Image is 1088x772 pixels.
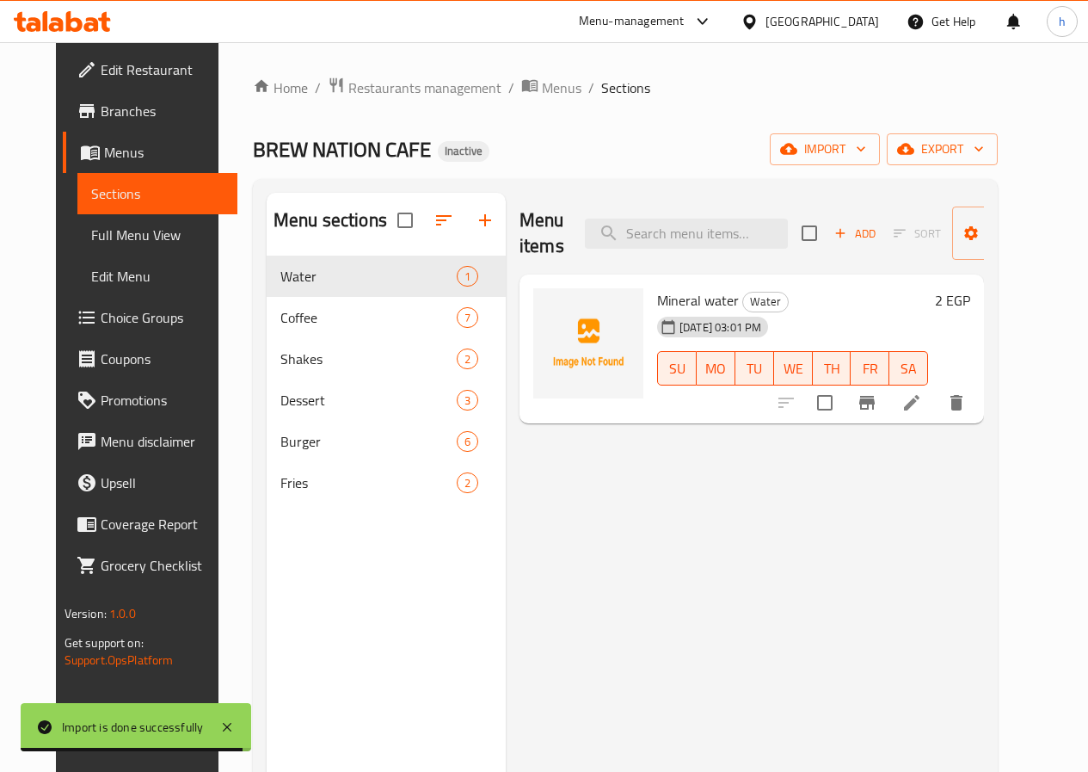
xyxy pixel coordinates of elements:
[813,351,851,386] button: TH
[253,77,308,98] a: Home
[887,133,998,165] button: export
[820,356,845,381] span: TH
[280,266,457,287] span: Water
[846,382,888,423] button: Branch-specific-item
[267,338,506,380] div: Shakes2
[588,77,594,98] li: /
[101,555,224,576] span: Grocery Checklist
[601,77,650,98] span: Sections
[936,382,977,423] button: delete
[765,12,879,31] div: [GEOGRAPHIC_DATA]
[280,431,457,452] span: Burger
[63,462,237,503] a: Upsell
[770,133,880,165] button: import
[665,356,690,381] span: SU
[101,349,224,369] span: Coupons
[63,90,237,132] a: Branches
[882,220,952,247] span: Select section first
[827,220,882,247] span: Add item
[63,421,237,462] a: Menu disclaimer
[457,307,478,328] div: items
[101,472,224,493] span: Upsell
[832,224,878,244] span: Add
[280,307,457,328] span: Coffee
[1059,12,1066,31] span: h
[533,288,643,398] img: Mineral water
[77,173,237,214] a: Sections
[896,356,921,381] span: SA
[91,266,224,287] span: Edit Menu
[348,77,501,98] span: Restaurants management
[889,351,928,386] button: SA
[742,292,789,312] div: Water
[521,77,581,99] a: Menus
[457,431,478,452] div: items
[267,256,506,297] div: Water1
[63,545,237,586] a: Grocery Checklist
[63,338,237,380] a: Coupons
[657,351,697,386] button: SU
[901,139,984,160] span: export
[457,390,478,411] div: items
[63,297,237,338] a: Choice Groups
[579,11,685,32] div: Menu-management
[458,351,477,367] span: 2
[267,421,506,462] div: Burger6
[457,472,478,493] div: items
[743,292,788,312] span: Water
[673,319,768,336] span: [DATE] 03:01 PM
[63,380,237,421] a: Promotions
[966,212,1054,255] span: Manage items
[857,356,882,381] span: FR
[827,220,882,247] button: Add
[253,130,431,169] span: BREW NATION CAFE
[774,351,813,386] button: WE
[267,249,506,510] nav: Menu sections
[280,472,457,493] span: Fries
[315,77,321,98] li: /
[508,77,514,98] li: /
[101,514,224,534] span: Coverage Report
[784,139,866,160] span: import
[464,200,506,241] button: Add section
[935,288,970,312] h6: 2 EGP
[62,718,203,737] div: Import is done successfully
[438,141,489,162] div: Inactive
[65,632,144,654] span: Get support on:
[65,602,107,625] span: Version:
[101,101,224,121] span: Branches
[77,256,237,297] a: Edit Menu
[423,200,464,241] span: Sort sections
[65,649,174,671] a: Support.OpsPlatform
[542,77,581,98] span: Menus
[851,351,889,386] button: FR
[657,287,739,313] span: Mineral water
[742,356,767,381] span: TU
[109,602,136,625] span: 1.0.0
[457,349,478,369] div: items
[91,225,224,245] span: Full Menu View
[438,144,489,158] span: Inactive
[901,392,922,413] a: Edit menu item
[253,77,998,99] nav: breadcrumb
[104,142,224,163] span: Menus
[101,59,224,80] span: Edit Restaurant
[458,269,477,285] span: 1
[274,207,387,233] h2: Menu sections
[280,349,457,369] span: Shakes
[267,462,506,503] div: Fries2
[781,356,806,381] span: WE
[77,214,237,256] a: Full Menu View
[704,356,728,381] span: MO
[458,310,477,326] span: 7
[735,351,774,386] button: TU
[280,390,457,411] span: Dessert
[807,385,843,421] span: Select to update
[101,307,224,328] span: Choice Groups
[697,351,735,386] button: MO
[457,266,478,287] div: items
